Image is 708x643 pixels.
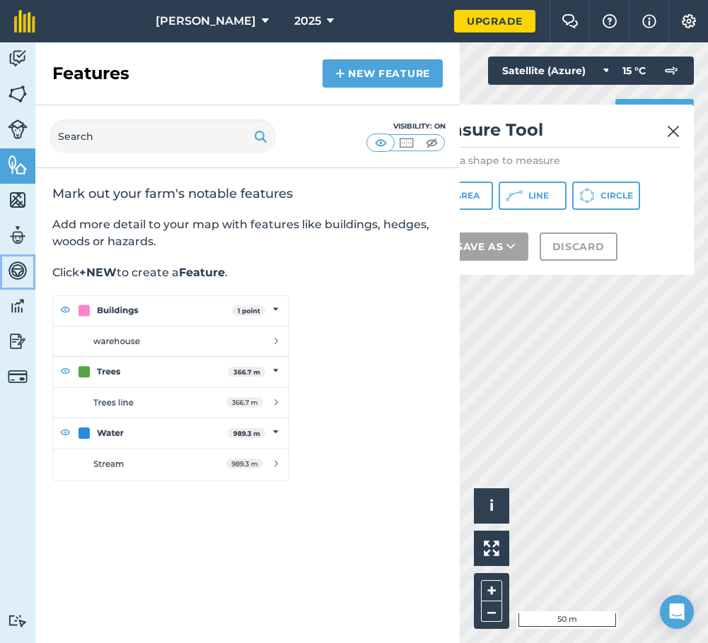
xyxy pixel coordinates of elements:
a: New feature [323,59,443,88]
img: Two speech bubbles overlapping with the left bubble in the forefront [562,14,579,28]
button: 15 °C [608,57,694,85]
button: + [481,580,502,601]
img: svg+xml;base64,PHN2ZyB4bWxucz0iaHR0cDovL3d3dy53My5vcmcvMjAwMC9zdmciIHdpZHRoPSI1MCIgaGVpZ2h0PSI0MC... [372,136,390,150]
img: svg+xml;base64,PHN2ZyB4bWxucz0iaHR0cDovL3d3dy53My5vcmcvMjAwMC9zdmciIHdpZHRoPSIxOSIgaGVpZ2h0PSIyNC... [254,128,267,145]
img: fieldmargin Logo [14,10,35,33]
img: svg+xml;base64,PD94bWwgdmVyc2lvbj0iMS4wIiBlbmNvZGluZz0idXRmLTgiPz4KPCEtLSBHZW5lcmF0b3I6IEFkb2JlIE... [8,614,28,627]
img: Four arrows, one pointing top left, one top right, one bottom right and the last bottom left [484,541,499,556]
span: [PERSON_NAME] [156,13,256,30]
img: A question mark icon [601,14,618,28]
button: – [481,601,502,622]
span: i [489,497,494,514]
button: Line [499,182,567,210]
button: Satellite (Azure) [488,57,624,85]
img: svg+xml;base64,PHN2ZyB4bWxucz0iaHR0cDovL3d3dy53My5vcmcvMjAwMC9zdmciIHdpZHRoPSI1MCIgaGVpZ2h0PSI0MC... [423,136,441,150]
button: Print [615,99,695,127]
span: Circle [600,190,633,201]
div: Open Intercom Messenger [660,595,694,629]
img: svg+xml;base64,PD94bWwgdmVyc2lvbj0iMS4wIiBlbmNvZGluZz0idXRmLTgiPz4KPCEtLSBHZW5lcmF0b3I6IEFkb2JlIE... [8,367,28,387]
input: Search [50,119,276,153]
img: svg+xml;base64,PHN2ZyB4bWxucz0iaHR0cDovL3d3dy53My5vcmcvMjAwMC9zdmciIHdpZHRoPSI1NiIgaGVpZ2h0PSI2MC... [8,189,28,211]
span: Line [528,190,549,201]
span: Area [455,190,480,201]
button: Save as [425,232,528,261]
img: svg+xml;base64,PD94bWwgdmVyc2lvbj0iMS4wIiBlbmNvZGluZz0idXRmLTgiPz4KPCEtLSBHZW5lcmF0b3I6IEFkb2JlIE... [8,331,28,352]
img: svg+xml;base64,PD94bWwgdmVyc2lvbj0iMS4wIiBlbmNvZGluZz0idXRmLTgiPz4KPCEtLSBHZW5lcmF0b3I6IEFkb2JlIE... [8,225,28,246]
img: svg+xml;base64,PD94bWwgdmVyc2lvbj0iMS4wIiBlbmNvZGluZz0idXRmLTgiPz4KPCEtLSBHZW5lcmF0b3I6IEFkb2JlIE... [8,48,28,69]
img: svg+xml;base64,PHN2ZyB4bWxucz0iaHR0cDovL3d3dy53My5vcmcvMjAwMC9zdmciIHdpZHRoPSIxNyIgaGVpZ2h0PSIxNy... [642,13,656,30]
img: A cog icon [680,14,697,28]
button: Discard [540,232,617,261]
h2: Features [52,62,129,85]
span: 2025 [294,13,321,30]
strong: Feature [179,266,225,279]
img: svg+xml;base64,PD94bWwgdmVyc2lvbj0iMS4wIiBlbmNvZGluZz0idXRmLTgiPz4KPCEtLSBHZW5lcmF0b3I6IEFkb2JlIE... [657,57,685,85]
a: Upgrade [454,10,535,33]
img: svg+xml;base64,PHN2ZyB4bWxucz0iaHR0cDovL3d3dy53My5vcmcvMjAwMC9zdmciIHdpZHRoPSIxNCIgaGVpZ2h0PSIyNC... [335,65,345,82]
img: svg+xml;base64,PD94bWwgdmVyc2lvbj0iMS4wIiBlbmNvZGluZz0idXRmLTgiPz4KPCEtLSBHZW5lcmF0b3I6IEFkb2JlIE... [8,295,28,317]
span: 15 ° C [622,57,646,85]
button: Circle [572,182,640,210]
button: i [474,488,509,524]
p: Add more detail to your map with features like buildings, hedges, woods or hazards. [52,216,443,250]
img: svg+xml;base64,PD94bWwgdmVyc2lvbj0iMS4wIiBlbmNvZGluZz0idXRmLTgiPz4KPCEtLSBHZW5lcmF0b3I6IEFkb2JlIE... [8,119,28,139]
img: svg+xml;base64,PHN2ZyB4bWxucz0iaHR0cDovL3d3dy53My5vcmcvMjAwMC9zdmciIHdpZHRoPSI1NiIgaGVpZ2h0PSI2MC... [8,154,28,175]
p: Click to create a . [52,264,443,281]
p: Select a shape to measure [425,153,680,167]
div: Visibility: On [366,121,446,132]
img: svg+xml;base64,PD94bWwgdmVyc2lvbj0iMS4wIiBlbmNvZGluZz0idXRmLTgiPz4KPCEtLSBHZW5lcmF0b3I6IEFkb2JlIE... [8,260,28,281]
strong: +NEW [79,266,117,279]
h2: Measure Tool [425,119,680,148]
img: svg+xml;base64,PHN2ZyB4bWxucz0iaHR0cDovL3d3dy53My5vcmcvMjAwMC9zdmciIHdpZHRoPSI1MCIgaGVpZ2h0PSI0MC... [397,136,415,150]
img: svg+xml;base64,PHN2ZyB4bWxucz0iaHR0cDovL3d3dy53My5vcmcvMjAwMC9zdmciIHdpZHRoPSIyMiIgaGVpZ2h0PSIzMC... [667,123,680,140]
img: svg+xml;base64,PHN2ZyB4bWxucz0iaHR0cDovL3d3dy53My5vcmcvMjAwMC9zdmciIHdpZHRoPSI1NiIgaGVpZ2h0PSI2MC... [8,83,28,105]
h2: Mark out your farm's notable features [52,185,443,202]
